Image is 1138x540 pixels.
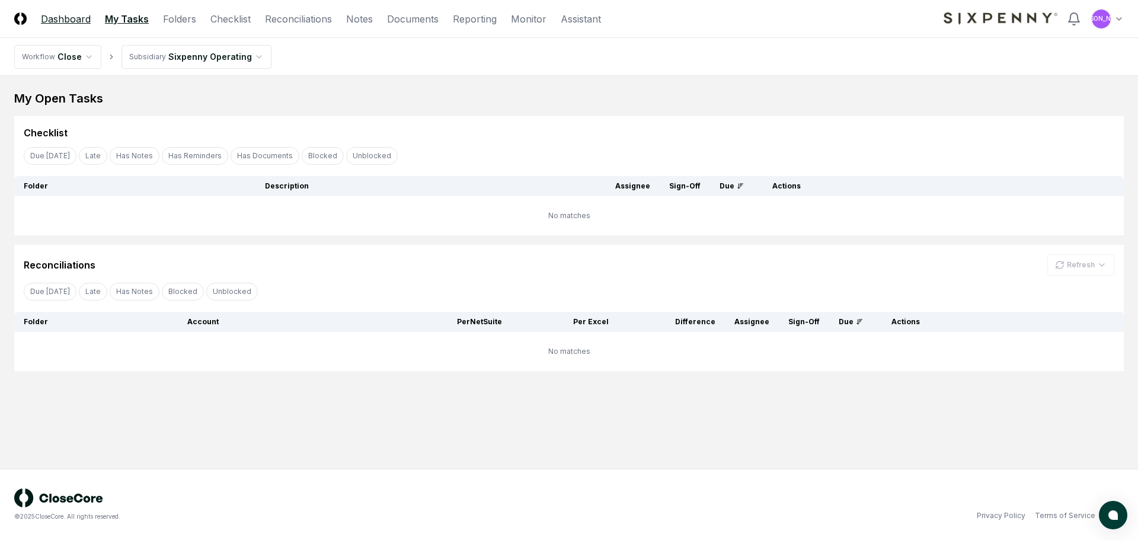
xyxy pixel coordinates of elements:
[41,12,91,26] a: Dashboard
[512,312,618,332] th: Per Excel
[944,12,1057,25] img: Sixpenny logo
[763,181,1114,191] div: Actions
[210,12,251,26] a: Checklist
[79,147,107,165] button: Late
[14,45,271,69] nav: breadcrumb
[839,317,863,327] div: Due
[977,510,1025,521] a: Privacy Policy
[24,147,76,165] button: Due Today
[255,176,606,196] th: Description
[405,312,512,332] th: Per NetSuite
[779,312,829,332] th: Sign-Off
[720,181,744,191] div: Due
[660,176,710,196] th: Sign-Off
[14,488,103,507] img: logo
[1035,510,1095,521] a: Terms of Service
[14,90,1124,107] div: My Open Tasks
[453,12,497,26] a: Reporting
[618,312,725,332] th: Difference
[110,147,159,165] button: Has Notes
[187,317,395,327] div: Account
[882,317,1114,327] div: Actions
[129,52,166,62] div: Subsidiary
[24,283,76,301] button: Due Today
[162,147,228,165] button: Has Reminders
[79,283,107,301] button: Late
[162,283,204,301] button: Blocked
[511,12,546,26] a: Monitor
[1099,501,1127,529] button: atlas-launcher
[1091,8,1112,30] button: [PERSON_NAME]
[387,12,439,26] a: Documents
[265,12,332,26] a: Reconciliations
[14,512,569,521] div: © 2025 CloseCore. All rights reserved.
[22,52,55,62] div: Workflow
[346,147,398,165] button: Unblocked
[24,126,68,140] div: Checklist
[14,332,1124,371] td: No matches
[14,196,1124,235] td: No matches
[346,12,373,26] a: Notes
[24,258,95,272] div: Reconciliations
[14,176,255,196] th: Folder
[302,147,344,165] button: Blocked
[206,283,258,301] button: Unblocked
[606,176,660,196] th: Assignee
[163,12,196,26] a: Folders
[561,12,601,26] a: Assistant
[725,312,779,332] th: Assignee
[110,283,159,301] button: Has Notes
[14,312,178,332] th: Folder
[231,147,299,165] button: Has Documents
[1076,14,1127,23] span: [PERSON_NAME]
[105,12,149,26] a: My Tasks
[14,12,27,25] img: Logo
